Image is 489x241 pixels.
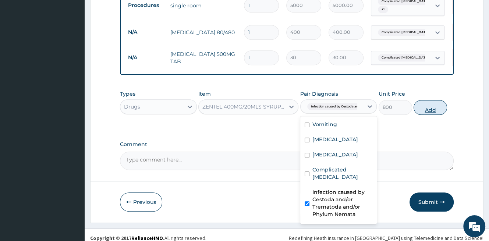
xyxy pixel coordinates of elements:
[312,166,373,181] label: Complicated [MEDICAL_DATA]
[43,73,102,148] span: We're online!
[378,54,432,61] span: Complicated [MEDICAL_DATA]
[198,90,211,98] label: Item
[121,4,138,21] div: Minimize live chat window
[312,188,373,218] label: Infection caused by Cestoda and/or Trematoda and/or Phylum Nemata
[414,100,447,115] button: Add
[167,47,240,69] td: [MEDICAL_DATA] 500MG TAB
[312,136,358,143] label: [MEDICAL_DATA]
[167,25,240,40] td: [MEDICAL_DATA] 80/480
[312,121,337,128] label: Vomiting
[300,90,338,98] label: Pair Diagnosis
[120,91,135,97] label: Types
[14,37,30,55] img: d_794563401_company_1708531726252_794563401
[38,41,124,51] div: Chat with us now
[202,103,286,110] div: ZENTEL 400MG/20MLS SYRUP/ZOLAT
[378,6,388,13] span: + 1
[378,29,432,36] span: Complicated [MEDICAL_DATA]
[379,90,405,98] label: Unit Price
[312,151,358,158] label: [MEDICAL_DATA]
[120,141,454,148] label: Comment
[124,51,167,64] td: N/A
[410,192,454,212] button: Submit
[124,25,167,39] td: N/A
[120,192,162,212] button: Previous
[4,162,140,188] textarea: Type your message and hit 'Enter'
[124,103,140,110] div: Drugs
[307,103,364,110] span: Infection caused by Cestoda an...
